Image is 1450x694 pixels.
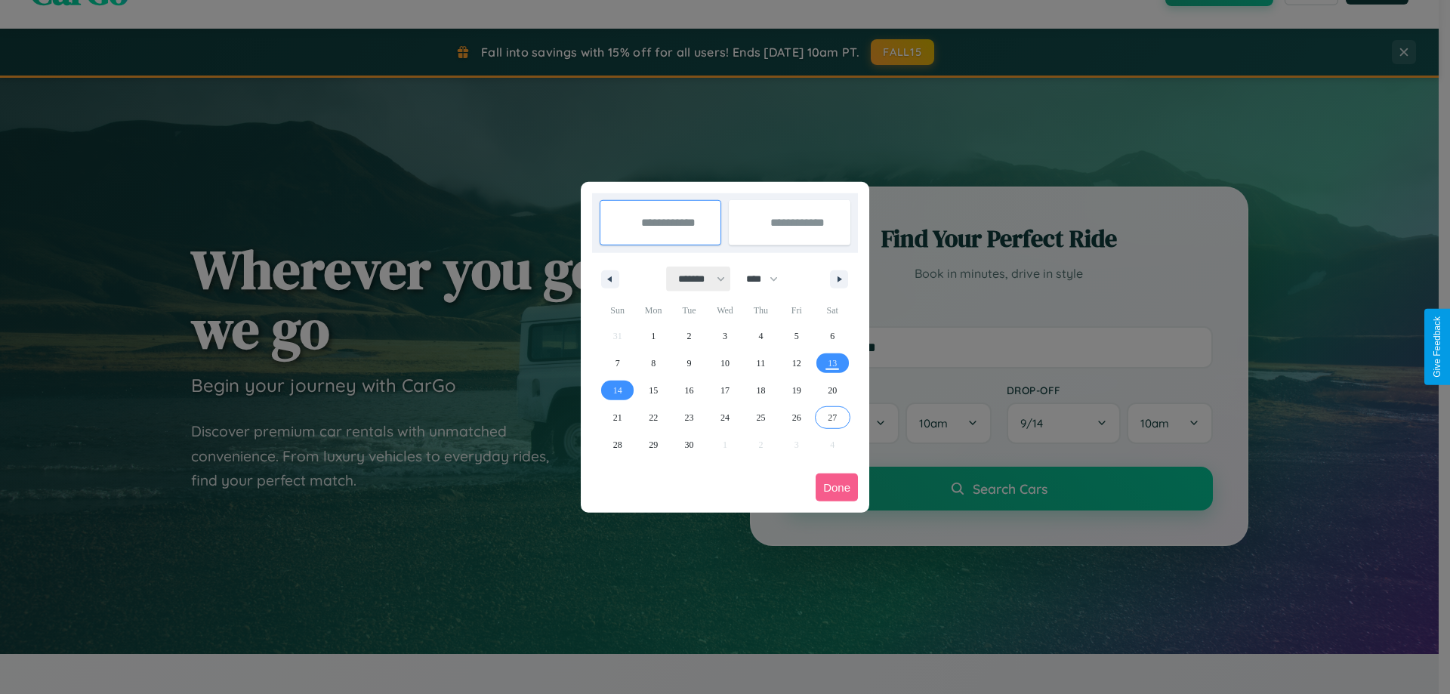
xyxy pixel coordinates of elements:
button: 15 [635,377,671,404]
button: 8 [635,350,671,377]
button: 23 [671,404,707,431]
button: 11 [743,350,779,377]
span: 8 [651,350,656,377]
button: 5 [779,322,814,350]
span: Fri [779,298,814,322]
span: 1 [651,322,656,350]
button: 28 [600,431,635,458]
span: 18 [756,377,765,404]
button: 25 [743,404,779,431]
span: 22 [649,404,658,431]
button: 26 [779,404,814,431]
button: 12 [779,350,814,377]
span: Tue [671,298,707,322]
span: Mon [635,298,671,322]
button: 3 [707,322,742,350]
span: 24 [720,404,730,431]
button: 10 [707,350,742,377]
button: Done [816,473,858,501]
span: 9 [687,350,692,377]
div: Give Feedback [1432,316,1442,378]
span: 6 [830,322,835,350]
button: 16 [671,377,707,404]
button: 30 [671,431,707,458]
button: 27 [815,404,850,431]
button: 19 [779,377,814,404]
span: 3 [723,322,727,350]
span: 5 [794,322,799,350]
span: 7 [615,350,620,377]
button: 4 [743,322,779,350]
span: 15 [649,377,658,404]
button: 9 [671,350,707,377]
button: 13 [815,350,850,377]
span: 13 [828,350,837,377]
button: 24 [707,404,742,431]
span: 23 [685,404,694,431]
button: 6 [815,322,850,350]
span: 2 [687,322,692,350]
button: 22 [635,404,671,431]
span: 10 [720,350,730,377]
button: 17 [707,377,742,404]
span: 26 [792,404,801,431]
button: 1 [635,322,671,350]
span: 12 [792,350,801,377]
span: 16 [685,377,694,404]
span: 11 [757,350,766,377]
button: 21 [600,404,635,431]
button: 29 [635,431,671,458]
span: 21 [613,404,622,431]
span: 17 [720,377,730,404]
span: 28 [613,431,622,458]
button: 18 [743,377,779,404]
span: Sun [600,298,635,322]
button: 14 [600,377,635,404]
span: 27 [828,404,837,431]
button: 2 [671,322,707,350]
span: 30 [685,431,694,458]
span: 4 [758,322,763,350]
span: Thu [743,298,779,322]
button: 7 [600,350,635,377]
button: 20 [815,377,850,404]
span: 25 [756,404,765,431]
span: 29 [649,431,658,458]
span: Sat [815,298,850,322]
span: 19 [792,377,801,404]
span: 14 [613,377,622,404]
span: 20 [828,377,837,404]
span: Wed [707,298,742,322]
